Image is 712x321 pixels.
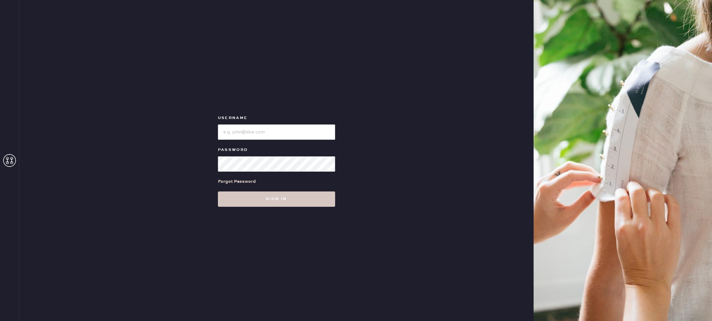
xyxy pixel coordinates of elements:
[218,191,335,207] button: Sign in
[218,146,335,154] label: Password
[218,114,335,122] label: Username
[218,172,256,191] a: Forgot Password
[218,178,256,185] div: Forgot Password
[218,124,335,140] input: e.g. john@doe.com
